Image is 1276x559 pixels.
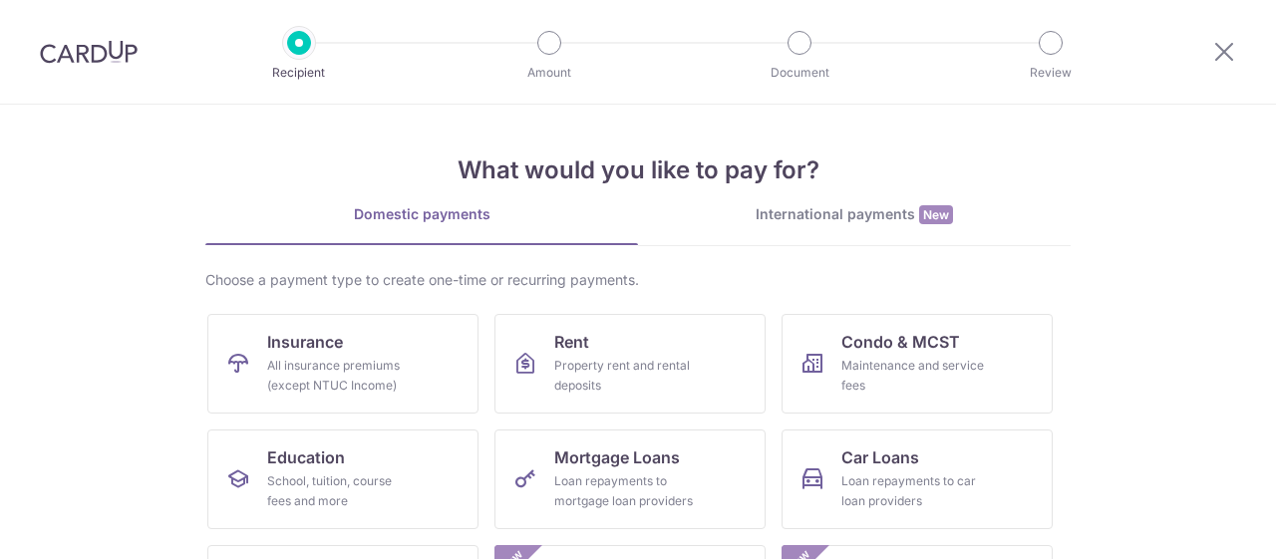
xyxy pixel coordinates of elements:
p: Document [726,63,873,83]
div: Loan repayments to mortgage loan providers [554,471,698,511]
a: Mortgage LoansLoan repayments to mortgage loan providers [494,429,766,529]
h4: What would you like to pay for? [205,152,1071,188]
p: Amount [476,63,623,83]
a: InsuranceAll insurance premiums (except NTUC Income) [207,314,478,414]
div: International payments [638,204,1071,225]
span: New [919,205,953,224]
div: Property rent and rental deposits [554,356,698,396]
a: Car LoansLoan repayments to car loan providers [782,429,1053,529]
p: Review [977,63,1124,83]
a: Condo & MCSTMaintenance and service fees [782,314,1053,414]
div: Maintenance and service fees [841,356,985,396]
img: CardUp [40,40,138,64]
span: Mortgage Loans [554,445,680,469]
a: RentProperty rent and rental deposits [494,314,766,414]
div: Loan repayments to car loan providers [841,471,985,511]
span: Insurance [267,330,343,354]
a: EducationSchool, tuition, course fees and more [207,429,478,529]
div: Choose a payment type to create one-time or recurring payments. [205,270,1071,290]
span: Car Loans [841,445,919,469]
div: School, tuition, course fees and more [267,471,411,511]
span: Education [267,445,345,469]
div: All insurance premiums (except NTUC Income) [267,356,411,396]
span: Rent [554,330,589,354]
p: Recipient [225,63,373,83]
span: Condo & MCST [841,330,960,354]
div: Domestic payments [205,204,638,224]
